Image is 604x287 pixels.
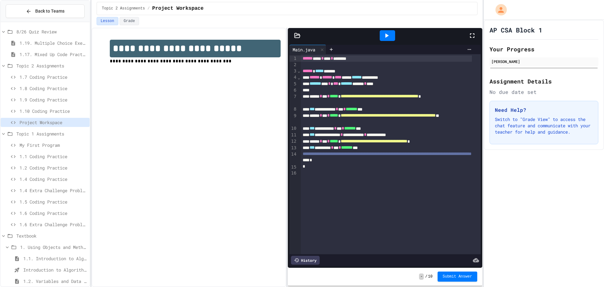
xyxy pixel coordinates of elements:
span: Fold line [297,75,300,80]
span: 1.6 Extra Challenge Problem [20,221,87,228]
span: 1.10 Coding Practice [20,108,87,114]
span: Back to Teams [35,8,64,14]
div: 15 [289,164,297,170]
div: 1 [289,55,297,62]
span: 10 [428,274,433,279]
div: History [291,256,320,265]
div: [PERSON_NAME] [491,59,596,64]
span: 1.19. Multiple Choice Exercises for Unit 1a (1.1-1.6) [20,40,87,46]
span: 8/26 Quiz Review [16,28,87,35]
h3: Need Help? [495,106,593,114]
div: 7 [289,94,297,106]
button: Back to Teams [6,4,85,18]
span: / [148,6,150,11]
div: My Account [489,3,508,17]
div: 11 [289,132,297,138]
div: Main.java [289,45,326,54]
div: 3 [289,68,297,74]
span: Topic 1 Assignments [16,130,87,137]
span: Textbook [16,232,87,239]
div: 2 [289,62,297,68]
div: 12 [289,138,297,145]
span: 1.8 Coding Practice [20,85,87,92]
span: 1.7 Coding Practice [20,74,87,80]
div: 5 [289,81,297,87]
div: 9 [289,113,297,126]
span: My First Program [20,142,87,148]
span: Project Workspace [20,119,87,126]
div: 8 [289,106,297,112]
div: 13 [289,145,297,151]
span: - [419,273,424,280]
span: 1.4 Coding Practice [20,176,87,182]
div: 10 [289,125,297,132]
button: Submit Answer [438,272,477,282]
div: No due date set [489,88,598,96]
span: 1.6 Coding Practice [20,210,87,216]
span: / [425,274,427,279]
span: Project Workspace [152,5,204,12]
span: 1.9 Coding Practice [20,96,87,103]
div: Main.java [289,46,318,53]
h2: Assignment Details [489,77,598,86]
div: 4 [289,74,297,81]
span: Submit Answer [443,274,472,279]
span: Fold line [297,68,300,73]
span: 1.1. Introduction to Algorithms, Programming, and Compilers [23,255,87,262]
div: 16 [289,170,297,176]
div: 6 [289,87,297,94]
h1: AP CSA Block 1 [489,26,542,34]
span: Introduction to Algorithms, Programming, and Compilers [23,267,87,273]
p: Switch to "Grade View" to access the chat feature and communicate with your teacher for help and ... [495,116,593,135]
span: Topic 2 Assignments [16,62,87,69]
span: 1.4 Extra Challenge Problem [20,187,87,194]
span: Topic 2 Assignments [102,6,145,11]
span: 1.5 Coding Practice [20,198,87,205]
span: 1.1 Coding Practice [20,153,87,160]
span: 1.17. Mixed Up Code Practice 1.1-1.6 [20,51,87,58]
button: Lesson [97,17,118,25]
span: 1.2. Variables and Data Types [23,278,87,284]
h2: Your Progress [489,45,598,54]
div: 14 [289,151,297,164]
button: Grade [120,17,139,25]
span: 1.2 Coding Practice [20,164,87,171]
span: 1. Using Objects and Methods [20,244,87,250]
